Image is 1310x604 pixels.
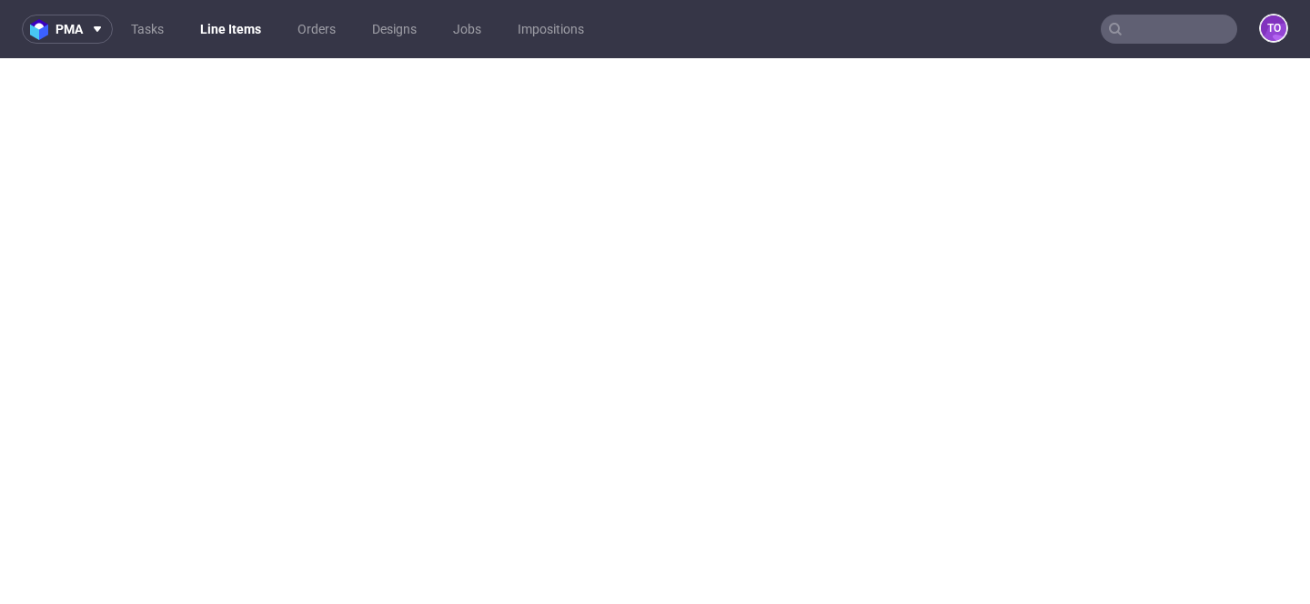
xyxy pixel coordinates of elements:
span: pma [55,23,83,35]
a: Designs [361,15,428,44]
a: Tasks [120,15,175,44]
img: logo [30,19,55,40]
a: Impositions [507,15,595,44]
a: Orders [287,15,347,44]
button: pma [22,15,113,44]
figcaption: to [1261,15,1286,41]
a: Line Items [189,15,272,44]
a: Jobs [442,15,492,44]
